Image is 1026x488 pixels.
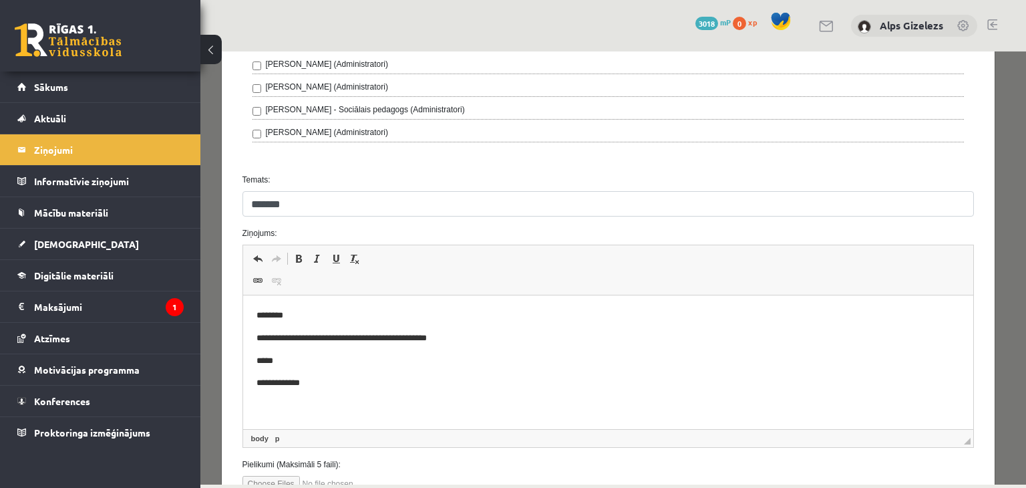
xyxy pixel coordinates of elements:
a: Sākums [17,72,184,102]
a: Элемент body [48,381,71,393]
span: Mācību materiāli [34,207,108,219]
a: Informatīvie ziņojumi [17,166,184,197]
a: Отменить (Ctrl+Z) [48,199,67,216]
span: xp [748,17,757,27]
legend: Maksājumi [34,291,184,322]
label: [PERSON_NAME] (Administratori) [65,7,188,19]
a: Aktuāli [17,103,184,134]
span: mP [720,17,731,27]
label: Temats: [32,122,784,134]
a: Alps Gizelezs [880,19,943,32]
span: Konferences [34,395,90,407]
span: Proktoringa izmēģinājums [34,426,150,439]
a: Подчеркнутый (Ctrl+U) [126,199,145,216]
span: 0 [733,17,746,30]
a: Полужирный (Ctrl+B) [89,199,108,216]
a: Убрать ссылку [67,221,85,238]
span: 3018 [695,17,718,30]
iframe: Визуальный текстовый редактор, wiswyg-editor-47363762040220-1756120995-766 [43,244,774,378]
a: Atzīmes [17,323,184,354]
a: Ziņojumi [17,134,184,165]
label: Ziņojums: [32,176,784,188]
a: Курсив (Ctrl+I) [108,199,126,216]
a: Maksājumi1 [17,291,184,322]
label: [PERSON_NAME] (Administratori) [65,75,188,87]
span: Sākums [34,81,68,93]
span: Atzīmes [34,332,70,344]
i: 1 [166,298,184,316]
a: Mācību materiāli [17,197,184,228]
span: Motivācijas programma [34,364,140,376]
a: 3018 mP [695,17,731,27]
a: Вставить/Редактировать ссылку (Ctrl+K) [48,221,67,238]
span: Digitālie materiāli [34,269,114,281]
a: [DEMOGRAPHIC_DATA] [17,229,184,259]
a: Rīgas 1. Tālmācības vidusskola [15,23,122,57]
a: 0 xp [733,17,763,27]
label: [PERSON_NAME] (Administratori) [65,29,188,41]
legend: Ziņojumi [34,134,184,165]
a: Убрать форматирование [145,199,164,216]
span: Перетащите для изменения размера [763,386,770,393]
label: [PERSON_NAME] - Sociālais pedagogs (Administratori) [65,52,265,64]
span: [DEMOGRAPHIC_DATA] [34,238,139,250]
a: Элемент p [72,381,82,393]
img: Alps Gizelezs [858,20,871,33]
a: Konferences [17,386,184,416]
a: Digitālie materiāli [17,260,184,291]
span: Aktuāli [34,112,66,124]
legend: Informatīvie ziņojumi [34,166,184,197]
label: Pielikumi (Maksimāli 5 faili): [32,407,784,419]
a: Motivācijas programma [17,354,184,385]
a: Proktoringa izmēģinājums [17,417,184,448]
a: Повторить (Ctrl+Y) [67,199,85,216]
